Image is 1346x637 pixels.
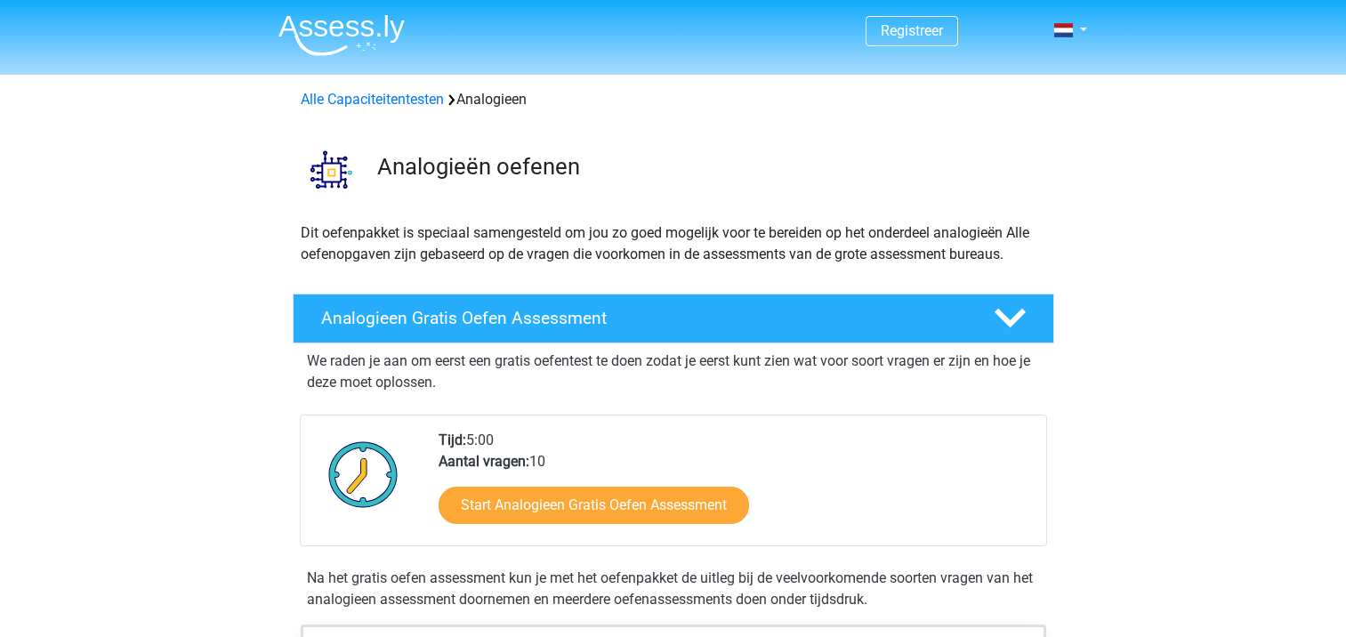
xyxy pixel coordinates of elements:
[278,14,405,56] img: Assessly
[439,453,529,470] b: Aantal vragen:
[321,308,965,328] h4: Analogieen Gratis Oefen Assessment
[425,430,1045,545] div: 5:00 10
[286,294,1061,343] a: Analogieen Gratis Oefen Assessment
[294,89,1053,110] div: Analogieen
[300,568,1047,610] div: Na het gratis oefen assessment kun je met het oefenpakket de uitleg bij de veelvoorkomende soorte...
[318,430,408,519] img: Klok
[294,132,369,207] img: analogieen
[377,153,1040,181] h3: Analogieën oefenen
[301,91,444,108] a: Alle Capaciteitentesten
[439,487,749,524] a: Start Analogieen Gratis Oefen Assessment
[881,22,943,39] a: Registreer
[439,431,466,448] b: Tijd:
[307,351,1040,393] p: We raden je aan om eerst een gratis oefentest te doen zodat je eerst kunt zien wat voor soort vra...
[301,222,1046,265] p: Dit oefenpakket is speciaal samengesteld om jou zo goed mogelijk voor te bereiden op het onderdee...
